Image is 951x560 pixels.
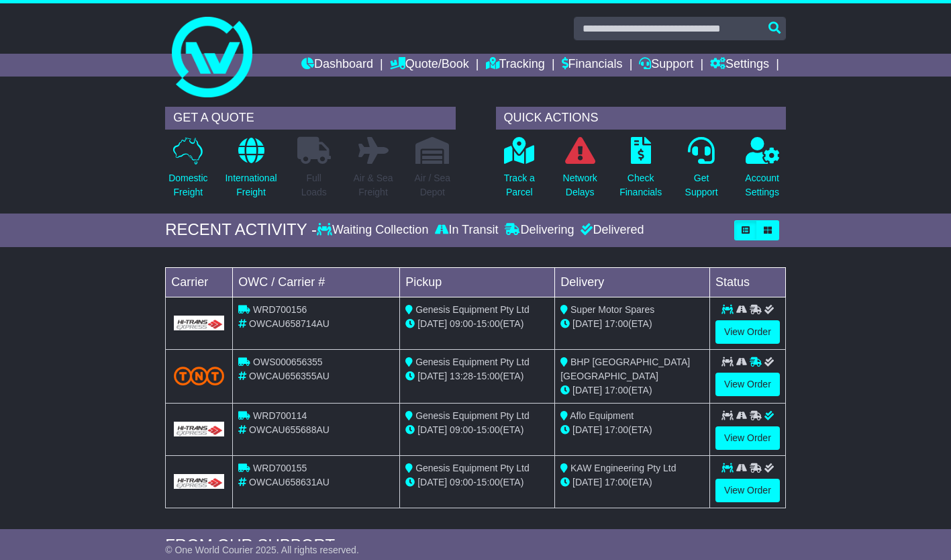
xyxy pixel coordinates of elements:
span: Genesis Equipment Pty Ltd [415,410,530,421]
span: WRD700155 [253,463,307,473]
span: KAW Engineering Pty Ltd [570,463,676,473]
span: 17:00 [605,477,628,487]
span: [DATE] [417,318,447,329]
td: Delivery [555,267,710,297]
div: Delivering [501,223,577,238]
img: GetCarrierServiceLogo [174,474,224,489]
p: International Freight [225,171,277,199]
span: [DATE] [417,371,447,381]
span: Super Motor Spares [570,304,654,315]
span: Genesis Equipment Pty Ltd [415,304,530,315]
a: View Order [715,320,780,344]
td: Pickup [400,267,555,297]
span: [DATE] [572,477,602,487]
span: [DATE] [572,318,602,329]
p: Full Loads [297,171,331,199]
a: View Order [715,426,780,450]
p: Domestic Freight [168,171,207,199]
div: QUICK ACTIONS [496,107,786,130]
span: OWCAU658714AU [249,318,330,329]
span: 09:00 [450,318,473,329]
a: View Order [715,373,780,396]
a: View Order [715,479,780,502]
span: [DATE] [572,424,602,435]
p: Account Settings [745,171,779,199]
div: Delivered [577,223,644,238]
span: Genesis Equipment Pty Ltd [415,463,530,473]
img: TNT_Domestic.png [174,367,224,385]
td: OWC / Carrier # [233,267,400,297]
span: 13:28 [450,371,473,381]
div: FROM OUR SUPPORT [165,536,786,555]
span: OWCAU655688AU [249,424,330,435]
span: Genesis Equipment Pty Ltd [415,357,530,367]
p: Check Financials [619,171,662,199]
span: BHP [GEOGRAPHIC_DATA] [GEOGRAPHIC_DATA] [560,357,690,381]
div: (ETA) [560,423,704,437]
a: CheckFinancials [619,136,662,207]
span: 15:00 [477,477,500,487]
div: Waiting Collection [317,223,432,238]
a: Quote/Book [390,54,469,77]
td: Status [710,267,786,297]
div: RECENT ACTIVITY - [165,220,317,240]
span: WRD700156 [253,304,307,315]
a: AccountSettings [744,136,780,207]
a: NetworkDelays [562,136,598,207]
div: In Transit [432,223,501,238]
div: (ETA) [560,317,704,331]
a: DomesticFreight [168,136,208,207]
span: OWCAU658631AU [249,477,330,487]
span: 09:00 [450,477,473,487]
span: 15:00 [477,424,500,435]
a: Track aParcel [503,136,536,207]
span: 09:00 [450,424,473,435]
a: Dashboard [301,54,373,77]
a: Financials [562,54,623,77]
div: (ETA) [560,475,704,489]
div: - (ETA) [405,475,549,489]
div: - (ETA) [405,317,549,331]
span: 17:00 [605,385,628,395]
span: Aflo Equipment [570,410,634,421]
a: InternationalFreight [224,136,277,207]
span: [DATE] [417,477,447,487]
div: (ETA) [560,383,704,398]
span: OWS000656355 [253,357,323,367]
div: GET A QUOTE [165,107,455,130]
span: 15:00 [477,371,500,381]
p: Network Delays [563,171,597,199]
div: - (ETA) [405,369,549,383]
a: Settings [710,54,769,77]
p: Track a Parcel [504,171,535,199]
span: [DATE] [572,385,602,395]
a: Tracking [486,54,545,77]
span: 15:00 [477,318,500,329]
span: WRD700114 [253,410,307,421]
img: GetCarrierServiceLogo [174,422,224,436]
span: [DATE] [417,424,447,435]
span: © One World Courier 2025. All rights reserved. [165,545,359,555]
span: 17:00 [605,424,628,435]
span: OWCAU656355AU [249,371,330,381]
a: Support [639,54,693,77]
img: GetCarrierServiceLogo [174,316,224,330]
p: Air / Sea Depot [414,171,450,199]
span: 17:00 [605,318,628,329]
a: GetSupport [685,136,719,207]
td: Carrier [166,267,233,297]
p: Get Support [685,171,718,199]
div: - (ETA) [405,423,549,437]
p: Air & Sea Freight [353,171,393,199]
